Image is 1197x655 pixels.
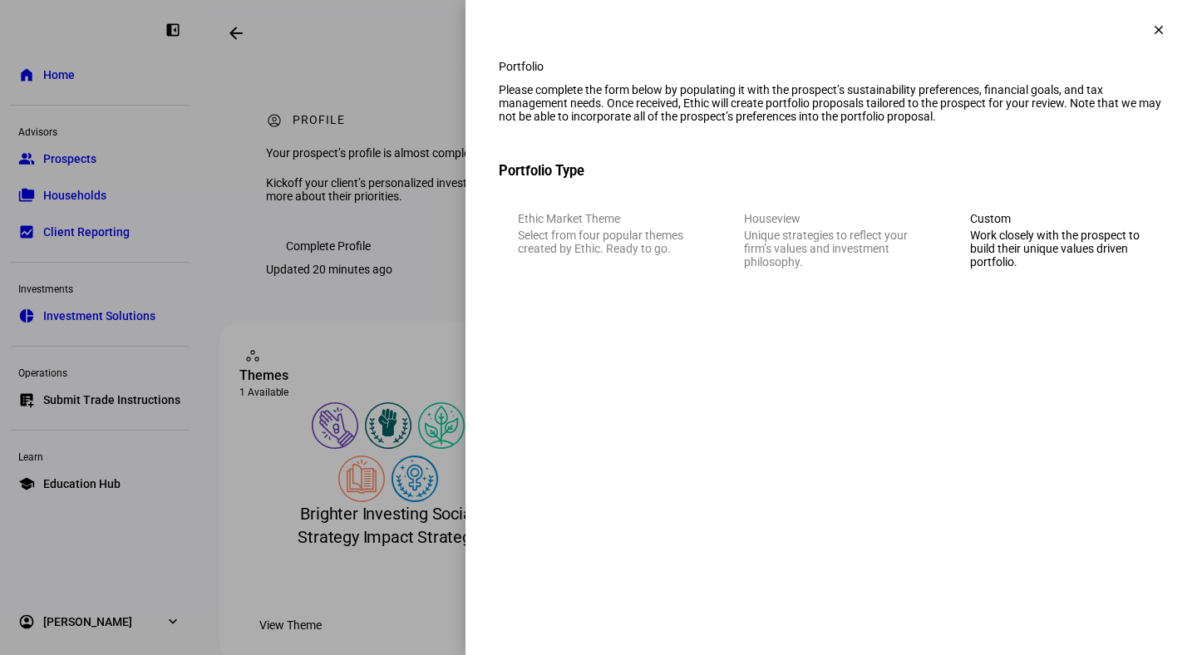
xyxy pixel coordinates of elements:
[499,83,1164,123] div: Please complete the form below by populating it with the prospect’s sustainability preferences, f...
[499,60,1164,73] div: Portfolio
[499,163,1164,179] h3: Portfolio Type
[970,229,1145,268] div: Work closely with the prospect to build their unique values driven portfolio.
[1151,22,1166,37] mat-icon: clear
[951,193,1164,288] eth-mega-radio-button: Custom
[970,212,1145,225] div: Custom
